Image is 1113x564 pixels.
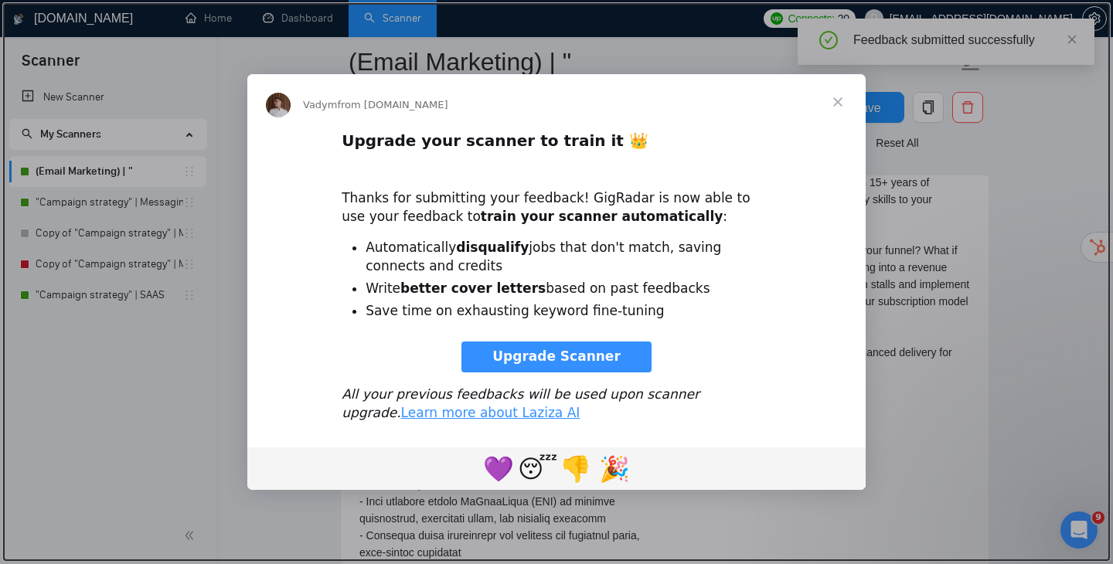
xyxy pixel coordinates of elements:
span: 💜 [483,454,514,484]
span: Close [810,74,866,130]
span: 🎉 [599,454,630,484]
div: Thanks for submitting your feedback! GigRadar is now able to use your feedback to : [342,171,771,226]
span: tada reaction [595,450,634,487]
span: 1 reaction [556,450,595,487]
b: Upgrade your scanner to train it 👑 [342,131,648,150]
li: Save time on exhausting keyword fine-tuning [366,302,771,321]
span: 👎 [560,454,591,484]
b: disqualify [456,240,529,255]
span: from [DOMAIN_NAME] [337,99,448,110]
li: Write based on past feedbacks [366,280,771,298]
b: train your scanner automatically [481,209,723,224]
b: better cover letters [400,280,546,296]
li: Automatically jobs that don't match, saving connects and credits [366,239,771,276]
i: All your previous feedbacks will be used upon scanner upgrade. [342,386,699,420]
span: Vadym [303,99,337,110]
a: Upgrade Scanner [461,341,652,372]
span: sleeping reaction [518,450,556,487]
img: Profile image for Vadym [266,93,291,117]
span: purple heart reaction [479,450,518,487]
span: Upgrade Scanner [492,348,621,364]
a: Learn more about Laziza AI [401,405,580,420]
span: 😴 [518,454,557,484]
